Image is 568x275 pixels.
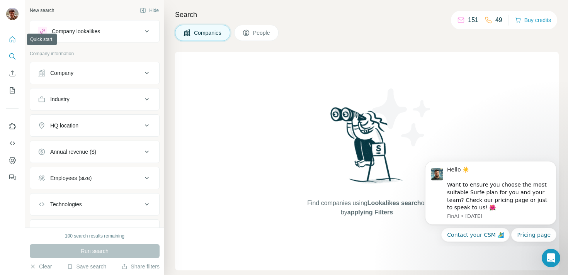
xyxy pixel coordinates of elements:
div: HQ location [50,122,78,129]
iframe: Intercom notifications message [413,154,568,246]
span: Lookalikes search [367,200,421,206]
p: 49 [495,15,502,25]
button: Share filters [121,263,160,270]
img: Surfe Illustration - Woman searching with binoculars [327,105,407,191]
button: My lists [6,83,19,97]
button: Use Surfe on LinkedIn [6,119,19,133]
button: Buy credits [515,15,551,25]
img: Surfe Illustration - Stars [367,83,437,152]
button: Technologies [30,195,159,214]
div: Company lookalikes [52,27,100,35]
div: Company [50,69,73,77]
button: Keywords [30,221,159,240]
div: Industry [50,95,70,103]
h4: Search [175,9,559,20]
button: Company lookalikes [30,22,159,41]
button: Quick start [6,32,19,46]
div: New search [30,7,54,14]
button: Industry [30,90,159,109]
div: 100 search results remaining [65,233,124,239]
iframe: Intercom live chat [542,249,560,267]
button: Use Surfe API [6,136,19,150]
span: applying Filters [347,209,393,216]
span: People [253,29,271,37]
button: Hide [134,5,164,16]
button: Search [6,49,19,63]
button: HQ location [30,116,159,135]
img: Avatar [6,8,19,20]
button: Dashboard [6,153,19,167]
div: Annual revenue ($) [50,148,96,156]
button: Annual revenue ($) [30,143,159,161]
div: Employees (size) [50,174,92,182]
button: Save search [67,263,106,270]
button: Enrich CSV [6,66,19,80]
div: Technologies [50,200,82,208]
span: Find companies using or by [305,199,429,217]
p: 151 [468,15,478,25]
button: Company [30,64,159,82]
button: Clear [30,263,52,270]
span: Companies [194,29,222,37]
button: Employees (size) [30,169,159,187]
button: Feedback [6,170,19,184]
p: Company information [30,50,160,57]
div: Keywords [50,227,74,234]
